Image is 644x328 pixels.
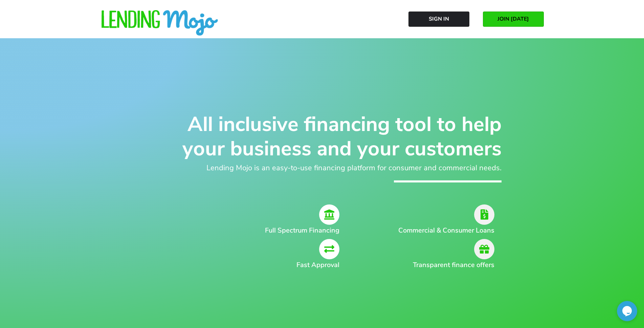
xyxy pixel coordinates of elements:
h2: Commercial & Consumer Loans [387,225,494,236]
span: JOIN [DATE] [497,16,529,22]
h1: All inclusive financing tool to help your business and your customers [143,112,502,161]
h2: Lending Mojo is an easy-to-use financing platform for consumer and commercial needs. [143,162,502,174]
h2: Transparent finance offers [387,260,494,270]
img: lm-horizontal-logo [101,10,219,37]
h2: Full Spectrum Financing [173,225,340,236]
a: Sign In [408,12,469,27]
h2: Fast Approval [173,260,340,270]
a: JOIN [DATE] [483,12,544,27]
span: Sign In [429,16,449,22]
iframe: chat widget [617,301,637,321]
